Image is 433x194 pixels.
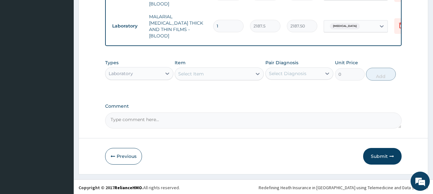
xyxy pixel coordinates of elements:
[12,32,26,48] img: d_794563401_company_1708531726252_794563401
[105,3,121,19] div: Minimize live chat window
[330,23,360,29] span: [MEDICAL_DATA]
[79,185,143,190] strong: Copyright © 2017 .
[3,128,122,150] textarea: Type your message and hit 'Enter'
[259,184,428,191] div: Redefining Heath Insurance in [GEOGRAPHIC_DATA] using Telemedicine and Data Science!
[363,148,402,165] button: Submit
[146,10,210,42] td: MALARIAL [MEDICAL_DATA] THICK AND THIN FILMS - [BLOOD]
[114,185,142,190] a: RelianceHMO
[265,59,298,66] label: Pair Diagnosis
[175,59,186,66] label: Item
[109,20,146,32] td: Laboratory
[366,68,396,81] button: Add
[105,60,119,66] label: Types
[109,70,133,77] div: Laboratory
[335,59,358,66] label: Unit Price
[33,36,108,44] div: Chat with us now
[37,57,88,121] span: We're online!
[105,148,142,165] button: Previous
[178,71,204,77] div: Select Item
[105,104,402,109] label: Comment
[269,70,306,77] div: Select Diagnosis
